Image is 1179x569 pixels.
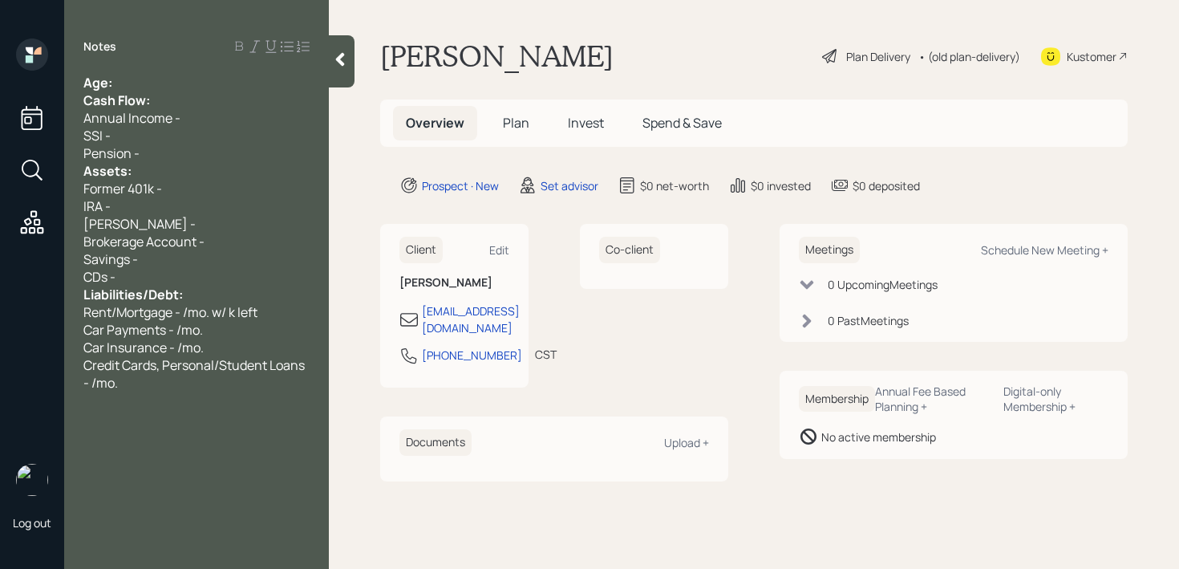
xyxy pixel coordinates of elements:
div: Edit [489,242,509,258]
span: Liabilities/Debt: [83,286,183,303]
h6: Meetings [799,237,860,263]
label: Notes [83,39,116,55]
div: CST [535,346,557,363]
img: retirable_logo.png [16,464,48,496]
div: Kustomer [1067,48,1116,65]
div: • (old plan-delivery) [918,48,1020,65]
span: Credit Cards, Personal/Student Loans - /mo. [83,356,307,392]
div: Schedule New Meeting + [981,242,1108,258]
h6: Membership [799,386,875,413]
div: Annual Fee Based Planning + [875,384,991,414]
h1: [PERSON_NAME] [380,39,614,74]
span: Annual Income - [83,109,180,127]
span: SSI - [83,127,111,144]
div: 0 Upcoming Meeting s [828,276,938,293]
span: Age: [83,74,112,91]
span: Cash Flow: [83,91,150,109]
span: Overview [406,114,464,132]
div: Upload + [664,435,709,450]
span: [PERSON_NAME] - [83,215,196,233]
span: Invest [568,114,604,132]
h6: Co-client [599,237,660,263]
h6: [PERSON_NAME] [399,276,509,290]
span: Spend & Save [642,114,722,132]
h6: Client [399,237,443,263]
div: Plan Delivery [846,48,910,65]
span: Former 401k - [83,180,162,197]
div: 0 Past Meeting s [828,312,909,329]
span: CDs - [83,268,115,286]
div: Log out [13,515,51,530]
span: Pension - [83,144,140,162]
div: $0 invested [751,177,811,194]
div: $0 deposited [853,177,920,194]
div: [PHONE_NUMBER] [422,347,522,364]
span: Plan [503,114,529,132]
span: Savings - [83,250,138,268]
span: IRA - [83,197,111,215]
div: Set advisor [541,177,598,194]
div: $0 net-worth [640,177,709,194]
span: Car Payments - /mo. [83,321,203,339]
h6: Documents [399,429,472,456]
span: Car Insurance - /mo. [83,339,204,356]
span: Brokerage Account - [83,233,205,250]
div: Prospect · New [422,177,499,194]
div: [EMAIL_ADDRESS][DOMAIN_NAME] [422,303,520,336]
div: Digital-only Membership + [1003,384,1108,414]
div: No active membership [821,429,936,445]
span: Assets: [83,162,132,180]
span: Rent/Mortgage - /mo. w/ k left [83,303,257,321]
